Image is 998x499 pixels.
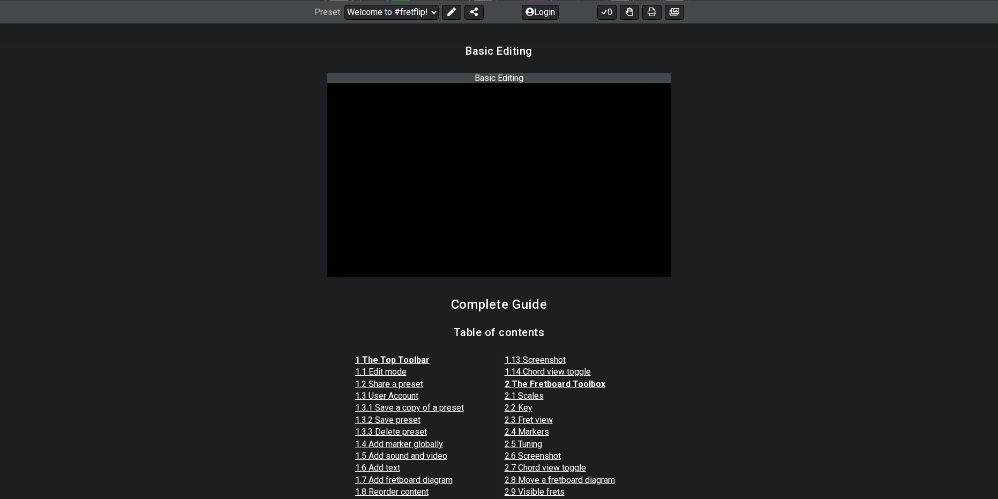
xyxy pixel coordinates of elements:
[505,379,605,389] a: 2 The Fretboard Toolbox
[355,463,400,473] a: 1.6 Add text
[505,403,532,413] a: 2.2 Key
[522,4,559,19] button: Login
[505,463,586,473] a: 2.7 Chord view toggle
[505,475,615,485] a: 2.8 Move a fretboard diagram
[355,475,453,485] a: 1.7 Add fretboard diagram
[505,427,549,437] a: 2.4 Markers
[442,4,461,19] button: Edit Preset
[505,451,561,461] a: 2.6 Screenshot
[665,4,684,19] button: Create image
[505,487,565,497] a: 2.9 Visible frets
[642,4,662,19] button: Print
[355,451,447,461] a: 1.5 Add sound and video
[505,415,553,425] a: 2.3 Fret view
[505,355,566,365] a: 1.13 Screenshot
[344,4,439,19] select: Preset
[355,391,418,401] a: 1.3 User Account
[355,427,427,437] a: 1.3.3 Delete preset
[466,45,532,57] h3: Basic Editing
[464,4,484,19] button: Share Preset
[597,4,617,19] button: 0
[505,367,591,377] a: 1.14 Chord view toggle
[355,439,443,449] a: 1.4 Add marker globally
[505,439,542,449] a: 2.5 Tuning
[620,4,639,19] button: Toggle Dexterity for all fretkits
[355,487,429,497] a: 1.8 Reorder content
[454,326,545,338] h3: Table of contents
[355,403,464,413] a: 1.3.1 Save a copy of a preset
[451,299,547,310] h2: Complete Guide
[327,73,671,83] div: Basic Editing
[328,84,671,277] iframe: Media Embed
[355,355,430,365] a: 1 The Top Toolbar
[505,391,544,401] a: 2.1 Scales
[355,367,407,377] a: 1.1 Edit mode
[355,379,423,389] a: 1.2 Share a preset
[355,415,421,425] a: 1.3.2 Save preset
[314,7,340,17] span: Preset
